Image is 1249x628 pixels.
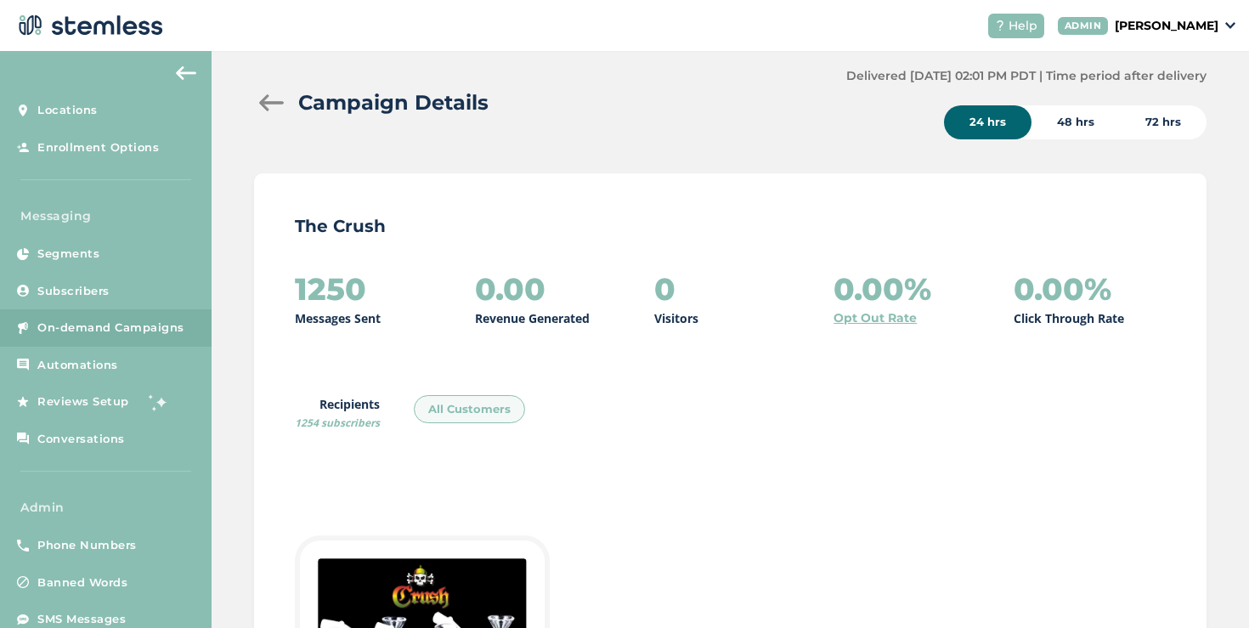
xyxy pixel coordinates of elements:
[944,105,1031,139] div: 24 hrs
[995,20,1005,31] img: icon-help-white-03924b79.svg
[1009,17,1037,35] span: Help
[37,431,125,448] span: Conversations
[142,385,176,419] img: glitter-stars-b7820f95.gif
[295,416,380,430] span: 1254 subscribers
[654,272,675,306] h2: 0
[834,309,917,327] a: Opt Out Rate
[37,246,99,263] span: Segments
[834,272,931,306] h2: 0.00%
[475,309,590,327] p: Revenue Generated
[37,574,127,591] span: Banned Words
[414,395,525,424] div: All Customers
[37,283,110,300] span: Subscribers
[37,393,129,410] span: Reviews Setup
[37,139,159,156] span: Enrollment Options
[1058,17,1109,35] div: ADMIN
[37,611,126,628] span: SMS Messages
[295,309,381,327] p: Messages Sent
[37,357,118,374] span: Automations
[1014,272,1111,306] h2: 0.00%
[298,88,489,118] h2: Campaign Details
[1031,105,1120,139] div: 48 hrs
[654,309,698,327] p: Visitors
[295,272,366,306] h2: 1250
[1225,22,1235,29] img: icon_down-arrow-small-66adaf34.svg
[176,66,196,80] img: icon-arrow-back-accent-c549486e.svg
[1014,309,1124,327] p: Click Through Rate
[295,395,380,431] label: Recipients
[37,537,137,554] span: Phone Numbers
[475,272,545,306] h2: 0.00
[1120,105,1207,139] div: 72 hrs
[1115,17,1218,35] p: [PERSON_NAME]
[14,8,163,42] img: logo-dark-0685b13c.svg
[295,214,1166,238] p: The Crush
[846,67,1207,85] label: Delivered [DATE] 02:01 PM PDT | Time period after delivery
[1164,546,1249,628] iframe: Chat Widget
[37,102,98,119] span: Locations
[37,320,184,337] span: On-demand Campaigns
